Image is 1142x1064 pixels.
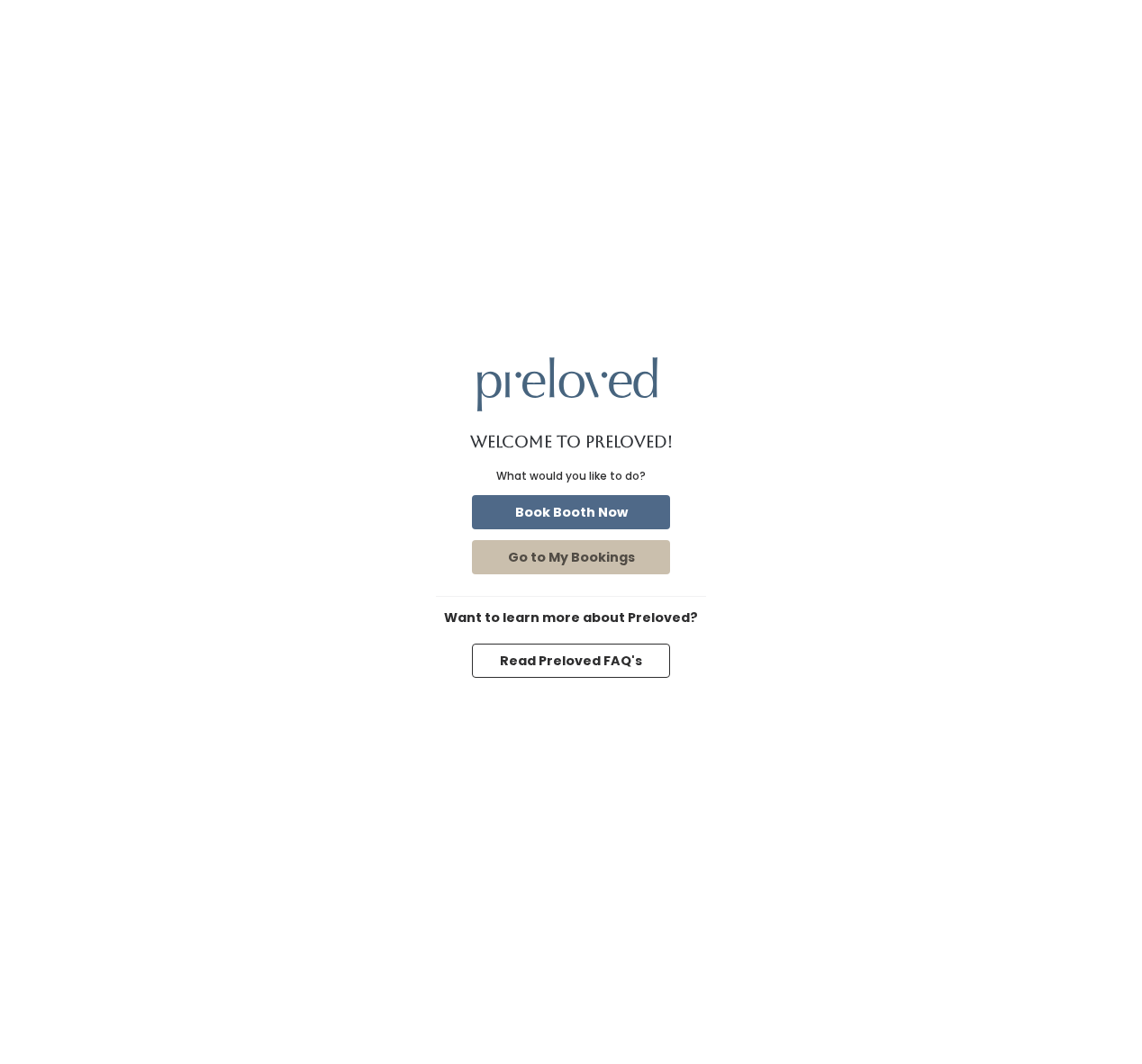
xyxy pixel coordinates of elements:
[496,468,646,484] div: What would you like to do?
[472,644,670,678] button: Read Preloved FAQ's
[472,540,670,574] button: Go to My Bookings
[468,537,674,578] a: Go to My Bookings
[436,611,706,626] h6: Want to learn more about Preloved?
[470,433,673,451] h1: Welcome to Preloved!
[477,357,657,410] img: preloved logo
[472,495,670,529] button: Book Booth Now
